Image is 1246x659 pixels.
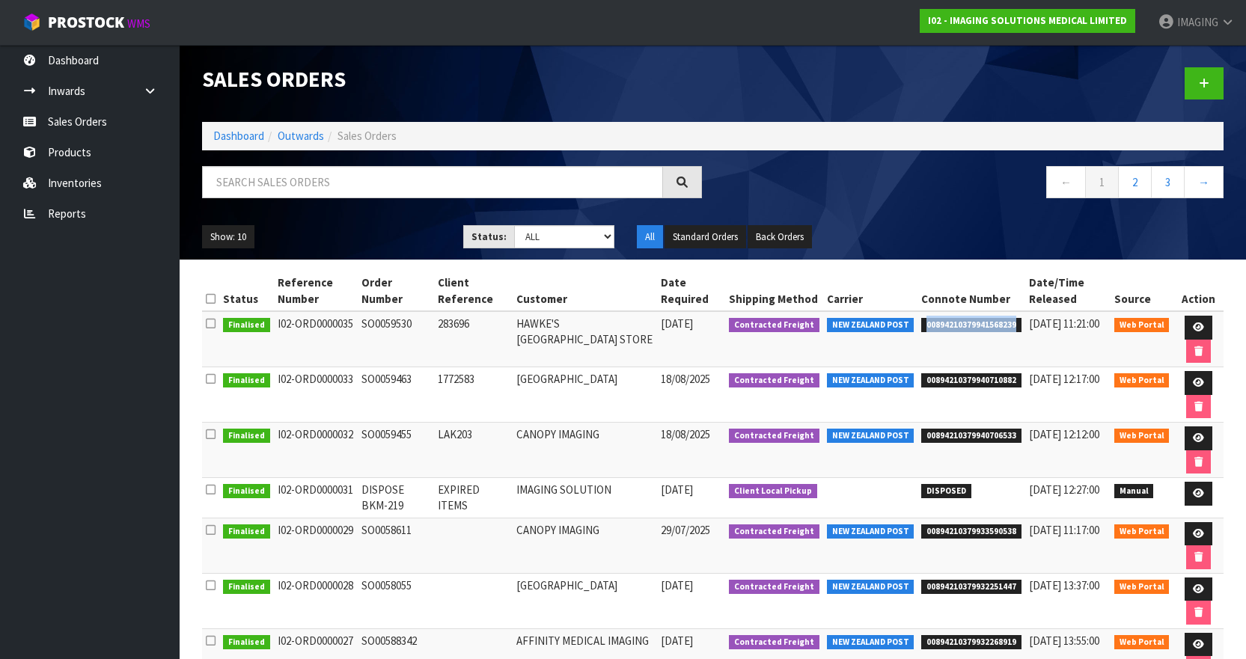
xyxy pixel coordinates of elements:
[127,16,150,31] small: WMS
[1118,166,1152,198] a: 2
[223,635,270,650] span: Finalised
[827,318,914,333] span: NEW ZEALAND POST
[513,271,657,311] th: Customer
[471,230,507,243] strong: Status:
[827,429,914,444] span: NEW ZEALAND POST
[661,634,693,648] span: [DATE]
[1029,578,1099,592] span: [DATE] 13:37:00
[1029,523,1099,537] span: [DATE] 11:17:00
[274,423,358,478] td: I02-ORD0000032
[637,225,663,249] button: All
[729,580,819,595] span: Contracted Freight
[827,635,914,650] span: NEW ZEALAND POST
[1151,166,1185,198] a: 3
[1114,373,1170,388] span: Web Portal
[827,373,914,388] span: NEW ZEALAND POST
[338,129,397,143] span: Sales Orders
[434,271,512,311] th: Client Reference
[724,166,1224,203] nav: Page navigation
[665,225,746,249] button: Standard Orders
[358,423,435,478] td: SO0059455
[827,524,914,539] span: NEW ZEALAND POST
[1173,271,1224,311] th: Action
[1111,271,1173,311] th: Source
[223,524,270,539] span: Finalised
[274,573,358,628] td: I02-ORD0000028
[22,13,41,31] img: cube-alt.png
[219,271,274,311] th: Status
[921,524,1021,539] span: 00894210379933590538
[434,367,512,423] td: 1772583
[274,478,358,518] td: I02-ORD0000031
[513,367,657,423] td: [GEOGRAPHIC_DATA]
[358,271,435,311] th: Order Number
[358,311,435,367] td: SO0059530
[1114,484,1154,499] span: Manual
[823,271,918,311] th: Carrier
[274,271,358,311] th: Reference Number
[1025,271,1111,311] th: Date/Time Released
[729,429,819,444] span: Contracted Freight
[513,573,657,628] td: [GEOGRAPHIC_DATA]
[1029,427,1099,441] span: [DATE] 12:12:00
[1114,524,1170,539] span: Web Portal
[434,478,512,518] td: EXPIRED ITEMS
[729,524,819,539] span: Contracted Freight
[274,367,358,423] td: I02-ORD0000033
[729,484,817,499] span: Client Local Pickup
[223,580,270,595] span: Finalised
[921,373,1021,388] span: 00894210379940710882
[661,316,693,331] span: [DATE]
[1114,318,1170,333] span: Web Portal
[223,484,270,499] span: Finalised
[1029,316,1099,331] span: [DATE] 11:21:00
[661,578,693,592] span: [DATE]
[1029,482,1099,497] span: [DATE] 12:27:00
[1114,429,1170,444] span: Web Portal
[202,225,254,249] button: Show: 10
[921,429,1021,444] span: 00894210379940706533
[921,580,1021,595] span: 00894210379932251447
[1184,166,1224,198] a: →
[827,580,914,595] span: NEW ZEALAND POST
[661,372,710,386] span: 18/08/2025
[213,129,264,143] a: Dashboard
[513,311,657,367] td: HAWKE'S [GEOGRAPHIC_DATA] STORE
[928,14,1127,27] strong: I02 - IMAGING SOLUTIONS MEDICAL LIMITED
[729,318,819,333] span: Contracted Freight
[725,271,823,311] th: Shipping Method
[358,478,435,518] td: DISPOSE BKM-219
[223,318,270,333] span: Finalised
[358,518,435,573] td: SO0058611
[661,482,693,497] span: [DATE]
[202,67,702,91] h1: Sales Orders
[223,429,270,444] span: Finalised
[661,427,710,441] span: 18/08/2025
[748,225,812,249] button: Back Orders
[661,523,710,537] span: 29/07/2025
[1114,635,1170,650] span: Web Portal
[657,271,726,311] th: Date Required
[223,373,270,388] span: Finalised
[274,311,358,367] td: I02-ORD0000035
[358,573,435,628] td: SO0058055
[278,129,324,143] a: Outwards
[1114,580,1170,595] span: Web Portal
[1177,15,1218,29] span: IMAGING
[1046,166,1086,198] a: ←
[513,478,657,518] td: IMAGING SOLUTION
[48,13,124,32] span: ProStock
[434,311,512,367] td: 283696
[358,367,435,423] td: SO0059463
[1085,166,1119,198] a: 1
[513,423,657,478] td: CANOPY IMAGING
[202,166,663,198] input: Search sales orders
[1029,372,1099,386] span: [DATE] 12:17:00
[513,518,657,573] td: CANOPY IMAGING
[274,518,358,573] td: I02-ORD0000029
[434,423,512,478] td: LAK203
[921,635,1021,650] span: 00894210379932268919
[1029,634,1099,648] span: [DATE] 13:55:00
[921,484,971,499] span: DISPOSED
[729,635,819,650] span: Contracted Freight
